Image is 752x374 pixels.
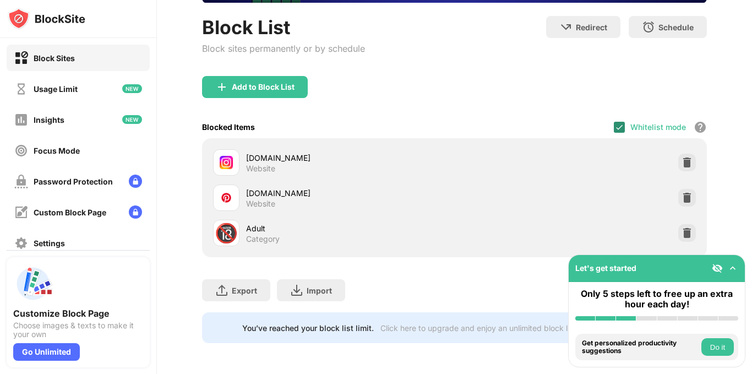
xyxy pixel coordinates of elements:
img: focus-off.svg [14,144,28,158]
div: Block sites permanently or by schedule [202,43,365,54]
div: Focus Mode [34,146,80,155]
div: Schedule [658,23,694,32]
div: Get personalized productivity suggestions [582,339,699,355]
div: Settings [34,239,65,248]
img: check.svg [615,123,624,132]
img: lock-menu.svg [129,175,142,188]
div: Redirect [576,23,607,32]
div: Website [246,199,275,209]
div: Add to Block List [232,83,295,91]
img: block-on.svg [14,51,28,65]
div: Usage Limit [34,84,78,94]
img: omni-setup-toggle.svg [727,263,738,274]
img: push-custom-page.svg [13,264,53,303]
img: favicons [220,156,233,169]
div: Block List [202,16,365,39]
img: insights-off.svg [14,113,28,127]
img: settings-off.svg [14,236,28,250]
div: Category [246,234,280,244]
div: Choose images & texts to make it your own [13,321,143,339]
div: 🔞 [215,222,238,245]
div: Adult [246,223,455,234]
div: Let's get started [575,263,636,273]
img: customize-block-page-off.svg [14,205,28,219]
div: Whitelist mode [630,122,686,132]
img: time-usage-off.svg [14,82,28,96]
img: lock-menu.svg [129,205,142,219]
div: Website [246,164,275,174]
img: favicons [220,191,233,204]
div: You’ve reached your block list limit. [242,323,374,333]
div: Block Sites [34,53,75,63]
img: new-icon.svg [122,115,142,124]
div: [DOMAIN_NAME] [246,187,455,199]
div: Password Protection [34,177,113,186]
div: Blocked Items [202,122,255,132]
div: [DOMAIN_NAME] [246,152,455,164]
img: eye-not-visible.svg [712,263,723,274]
div: Import [307,286,332,295]
div: Go Unlimited [13,343,80,361]
img: password-protection-off.svg [14,175,28,188]
div: Only 5 steps left to free up an extra hour each day! [575,289,738,310]
div: Custom Block Page [34,208,106,217]
button: Do it [701,338,734,356]
div: Export [232,286,257,295]
div: Insights [34,115,64,124]
img: logo-blocksite.svg [8,8,85,30]
img: new-icon.svg [122,84,142,93]
div: Click here to upgrade and enjoy an unlimited block list. [380,323,578,333]
div: Customize Block Page [13,308,143,319]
